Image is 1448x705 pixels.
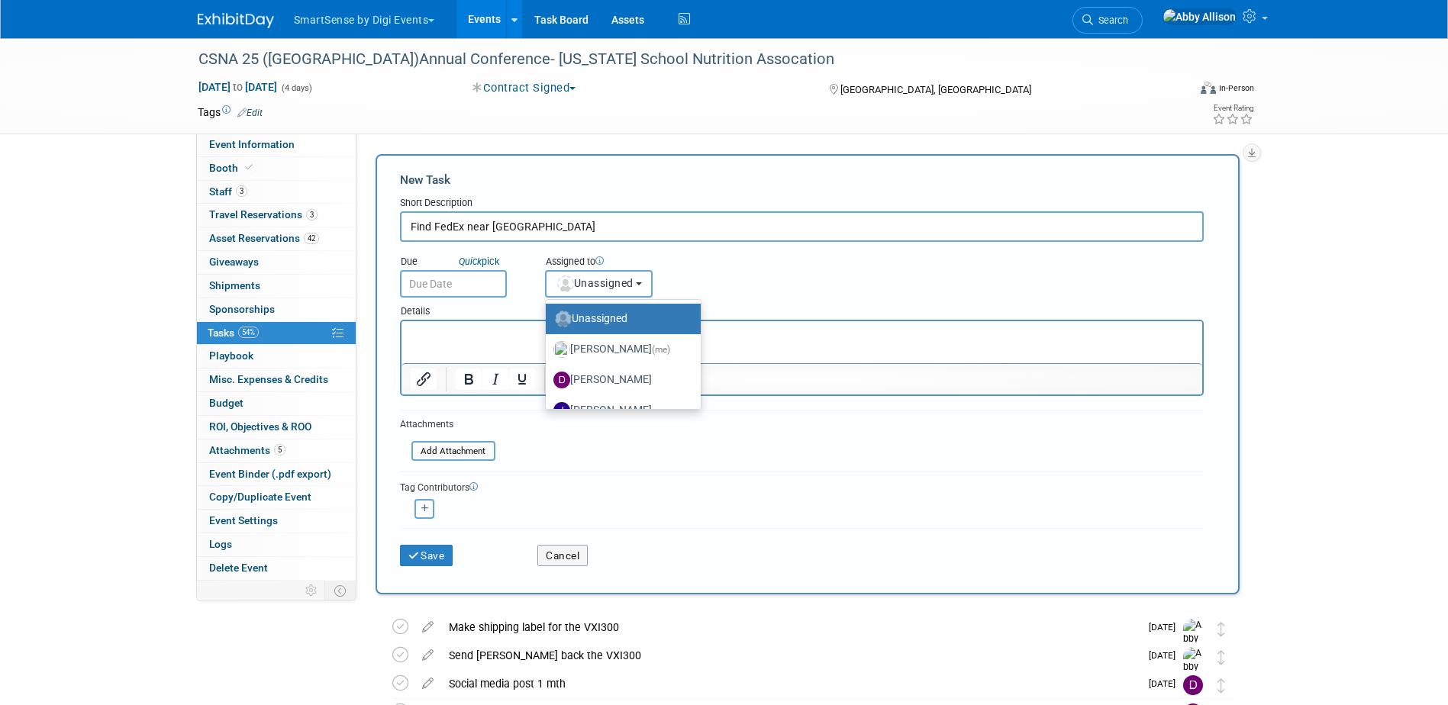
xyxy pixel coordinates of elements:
span: Unassigned [556,277,634,289]
span: Asset Reservations [209,232,319,244]
input: Name of task or a short description [400,211,1204,242]
span: [DATE] [1149,622,1183,633]
span: (me) [652,344,670,355]
a: Staff3 [197,181,356,204]
span: Event Binder (.pdf export) [209,468,331,480]
a: Misc. Expenses & Credits [197,369,356,391]
span: 54% [238,327,259,338]
div: New Task [400,172,1204,188]
a: Delete Event [197,557,356,580]
div: Tag Contributors [400,478,1204,494]
a: Giveaways [197,251,356,274]
button: Italic [482,369,508,390]
button: Insert/edit link [411,369,437,390]
span: Logs [209,538,232,550]
i: Booth reservation complete [245,163,253,172]
a: Booth [197,157,356,180]
a: ROI, Objectives & ROO [197,416,356,439]
a: Attachments5 [197,439,356,462]
div: Event Format [1098,79,1255,102]
a: Shipments [197,275,356,298]
span: Travel Reservations [209,208,318,221]
div: Attachments [400,418,495,431]
i: Move task [1217,650,1225,665]
a: Event Binder (.pdf export) [197,463,356,486]
label: [PERSON_NAME] [553,337,685,362]
span: Booth [209,162,256,174]
a: Event Settings [197,510,356,533]
input: Due Date [400,270,507,298]
span: 3 [236,185,247,197]
a: Event Information [197,134,356,156]
span: Copy/Duplicate Event [209,491,311,503]
i: Quick [459,256,482,267]
div: Send [PERSON_NAME] back the VXI300 [441,642,1140,668]
a: Budget [197,392,356,415]
button: Contract Signed [467,80,582,96]
span: Event Information [209,138,295,150]
img: D.jpg [553,372,570,388]
i: Move task [1217,622,1225,636]
img: Abby Allison [1163,8,1237,25]
a: Tasks54% [197,322,356,345]
label: [PERSON_NAME] [553,398,685,423]
img: Abby Allison [1183,647,1206,701]
div: Short Description [400,196,1204,211]
iframe: Rich Text Area [402,321,1202,363]
span: ROI, Objectives & ROO [209,420,311,433]
div: Due [400,255,522,270]
span: to [231,81,245,93]
a: Quickpick [456,255,502,268]
img: Abby Allison [1183,619,1206,673]
span: Attachments [209,444,285,456]
div: Event Rating [1212,105,1253,112]
span: [DATE] [DATE] [198,80,278,94]
button: Unassigned [545,270,653,298]
button: Underline [509,369,535,390]
span: 5 [274,444,285,456]
span: [DATE] [1149,650,1183,661]
img: ExhibitDay [198,13,274,28]
span: [DATE] [1149,678,1183,689]
td: Personalize Event Tab Strip [298,581,325,600]
label: [PERSON_NAME] [553,368,685,392]
span: (4 days) [280,83,312,93]
span: 3 [306,209,318,221]
img: Dan Tiernan [1183,675,1203,695]
a: Copy/Duplicate Event [197,486,356,509]
span: 42 [304,233,319,244]
span: Playbook [209,349,253,362]
div: Assigned to [545,255,729,270]
span: Event Settings [209,514,278,526]
span: Delete Event [209,562,268,574]
a: Asset Reservations42 [197,227,356,250]
a: Logs [197,533,356,556]
a: edit [414,620,441,634]
div: CSNA 25 ([GEOGRAPHIC_DATA])Annual Conference- [US_STATE] School Nutrition Assocation [193,46,1165,73]
i: Move task [1217,678,1225,693]
a: Edit [237,108,263,118]
span: Sponsorships [209,303,275,315]
div: Social media post 1 mth [441,671,1140,697]
div: In-Person [1218,82,1254,94]
button: Bold [456,369,482,390]
span: [GEOGRAPHIC_DATA], [GEOGRAPHIC_DATA] [840,84,1031,95]
span: Budget [209,397,243,409]
a: Playbook [197,345,356,368]
button: Cancel [537,545,588,566]
td: Tags [198,105,263,120]
img: Unassigned-User-Icon.png [555,311,572,327]
span: Tasks [208,327,259,339]
span: Misc. Expenses & Credits [209,373,328,385]
div: Details [400,298,1204,320]
label: Unassigned [553,307,685,331]
img: Format-Inperson.png [1201,82,1216,94]
a: edit [414,677,441,691]
a: Sponsorships [197,298,356,321]
a: edit [414,649,441,662]
a: Travel Reservations3 [197,204,356,227]
img: J.jpg [553,402,570,419]
td: Toggle Event Tabs [324,581,356,600]
span: Shipments [209,279,260,291]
